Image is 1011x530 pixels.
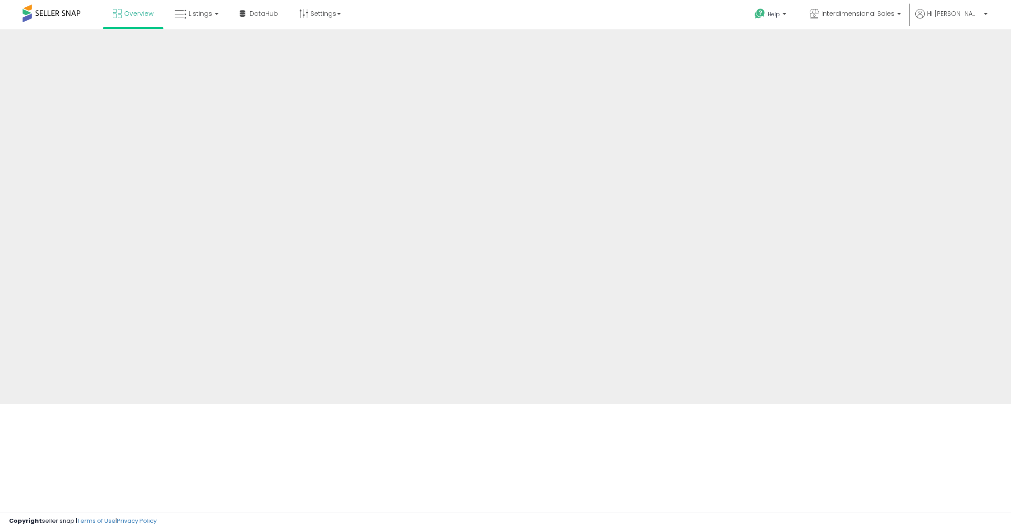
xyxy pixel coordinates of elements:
span: Listings [189,9,212,18]
a: Help [747,1,795,29]
a: Hi [PERSON_NAME] [915,9,988,29]
span: Overview [124,9,153,18]
span: DataHub [250,9,278,18]
span: Interdimensional Sales [821,9,895,18]
span: Hi [PERSON_NAME] [927,9,981,18]
span: Help [768,10,780,18]
i: Get Help [754,8,765,19]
